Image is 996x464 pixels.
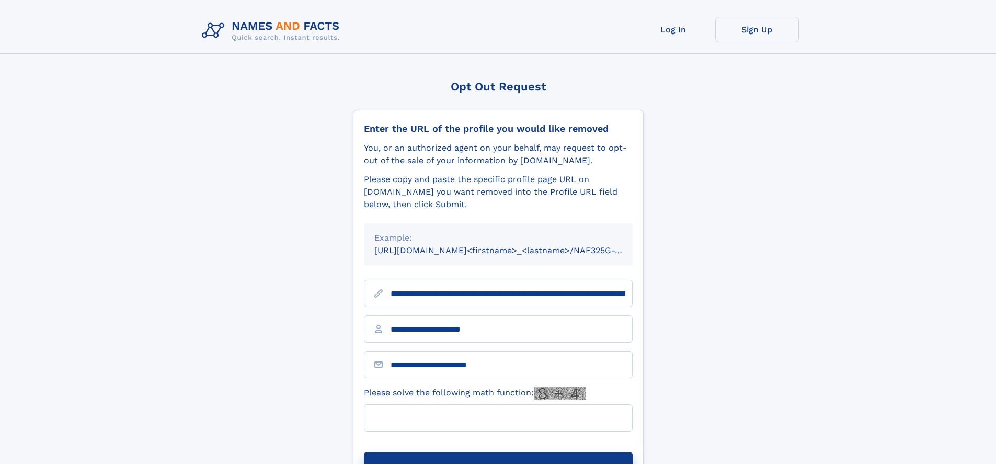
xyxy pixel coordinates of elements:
img: Logo Names and Facts [198,17,348,45]
div: Opt Out Request [353,80,644,93]
a: Log In [632,17,715,42]
div: Please copy and paste the specific profile page URL on [DOMAIN_NAME] you want removed into the Pr... [364,173,633,211]
small: [URL][DOMAIN_NAME]<firstname>_<lastname>/NAF325G-xxxxxxxx [374,245,652,255]
a: Sign Up [715,17,799,42]
div: Enter the URL of the profile you would like removed [364,123,633,134]
label: Please solve the following math function: [364,387,586,400]
div: Example: [374,232,622,244]
div: You, or an authorized agent on your behalf, may request to opt-out of the sale of your informatio... [364,142,633,167]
